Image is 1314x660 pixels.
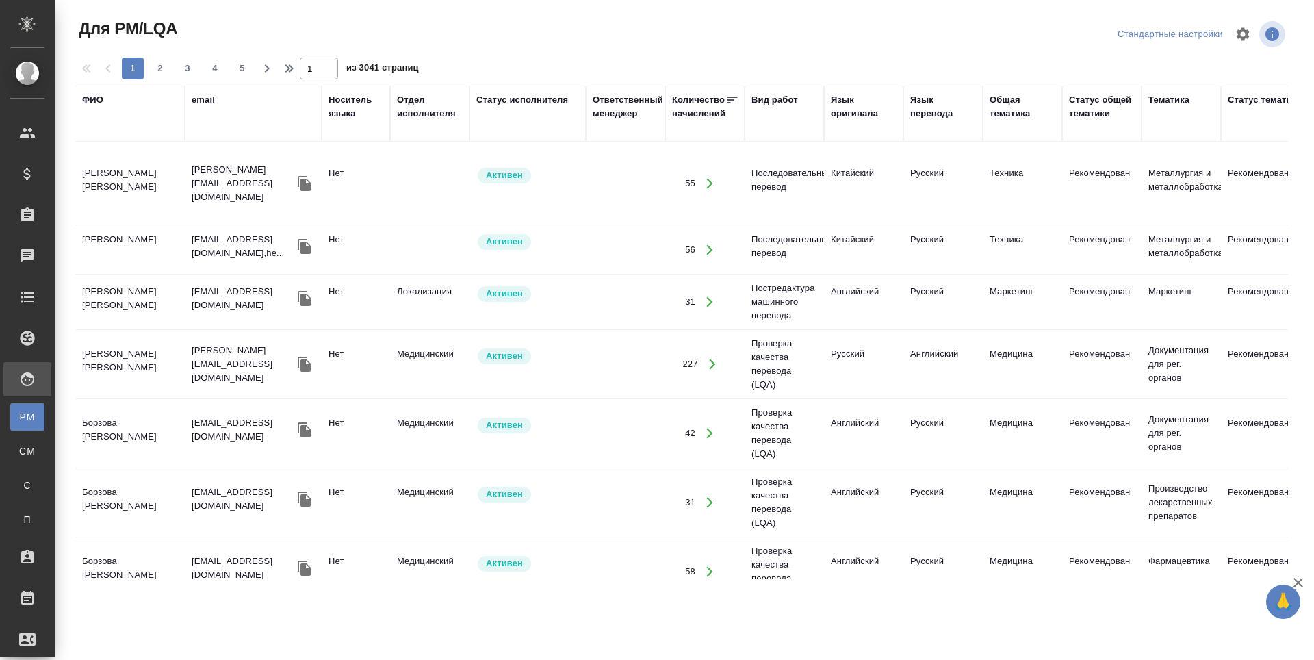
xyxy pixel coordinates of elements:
td: Производство лекарственных препаратов [1142,475,1221,530]
button: Скопировать [294,558,315,579]
td: Рекомендован [1062,409,1142,457]
p: [PERSON_NAME][EMAIL_ADDRESS][DOMAIN_NAME] [192,344,294,385]
td: Борзова [PERSON_NAME] [75,548,185,596]
td: Английский [903,340,983,388]
td: Техника [983,160,1062,207]
span: CM [17,444,38,458]
td: Русский [903,278,983,326]
span: 🙏 [1272,587,1295,616]
td: [PERSON_NAME] [PERSON_NAME] [75,340,185,388]
td: Последовательный перевод [745,160,824,207]
span: С [17,479,38,492]
div: Вид работ [751,93,798,107]
td: Английский [824,548,903,596]
div: Рядовой исполнитель: назначай с учетом рейтинга [476,485,579,504]
div: 58 [685,565,695,579]
p: Активен [486,235,523,249]
p: Активен [486,287,523,301]
span: Посмотреть информацию [1259,21,1288,47]
td: Последовательный перевод [745,226,824,274]
span: П [17,513,38,526]
td: Медицинский [390,340,469,388]
td: Русский [903,226,983,274]
p: [EMAIL_ADDRESS][DOMAIN_NAME] [192,485,294,513]
span: из 3041 страниц [346,60,419,79]
td: Медицина [983,340,1062,388]
div: email [192,93,215,107]
div: Статус общей тематики [1069,93,1135,120]
div: Ответственный менеджер [593,93,663,120]
span: 5 [231,62,253,75]
div: 42 [685,427,695,440]
button: Открыть работы [696,236,724,264]
td: Нет [322,548,390,596]
p: [EMAIL_ADDRESS][DOMAIN_NAME] [192,555,294,582]
td: Русский [903,548,983,596]
p: Активен [486,487,523,501]
p: Активен [486,349,523,363]
td: Нет [322,340,390,388]
div: 56 [685,243,695,257]
a: П [10,506,44,533]
td: Проверка качества перевода (LQA) [745,468,824,537]
button: Скопировать [294,288,315,309]
button: Открыть работы [696,420,724,448]
td: Медицинский [390,548,469,596]
td: Китайский [824,160,903,207]
button: 2 [149,58,171,79]
p: [EMAIL_ADDRESS][DOMAIN_NAME],he... [192,233,294,260]
td: Английский [824,479,903,526]
p: Активен [486,557,523,570]
p: [EMAIL_ADDRESS][DOMAIN_NAME] [192,416,294,444]
td: Документация для рег. органов [1142,406,1221,461]
p: Активен [486,168,523,182]
button: Скопировать [294,420,315,440]
a: CM [10,437,44,465]
span: 3 [177,62,198,75]
div: 31 [685,295,695,309]
div: Носитель языка [328,93,383,120]
span: 4 [204,62,226,75]
td: Нет [322,278,390,326]
td: Маркетинг [983,278,1062,326]
td: Проверка качества перевода (LQA) [745,399,824,468]
td: Рекомендован [1062,160,1142,207]
td: Английский [824,409,903,457]
td: Документация для рег. органов [1142,337,1221,392]
td: Рекомендован [1062,548,1142,596]
p: [EMAIL_ADDRESS][DOMAIN_NAME] [192,285,294,312]
td: Медицинский [390,479,469,526]
span: PM [17,410,38,424]
button: Скопировать [294,173,315,194]
td: Рекомендован [1062,479,1142,526]
td: Локализация [390,278,469,326]
span: 2 [149,62,171,75]
td: [PERSON_NAME] [PERSON_NAME] [75,160,185,207]
td: Маркетинг [1142,278,1221,326]
div: Количество начислений [672,93,725,120]
div: 55 [685,177,695,190]
div: Рядовой исполнитель: назначай с учетом рейтинга [476,233,579,251]
button: 3 [177,58,198,79]
td: Русский [903,160,983,207]
div: Статус исполнителя [476,93,568,107]
td: Рекомендован [1062,226,1142,274]
button: Открыть работы [696,170,724,198]
div: Рядовой исполнитель: назначай с учетом рейтинга [476,166,579,185]
td: Борзова [PERSON_NAME] [75,409,185,457]
td: Медицина [983,409,1062,457]
td: Английский [824,278,903,326]
div: Общая тематика [990,93,1055,120]
p: Активен [486,418,523,432]
td: Русский [903,409,983,457]
span: Для PM/LQA [75,18,177,40]
td: [PERSON_NAME] [75,226,185,274]
td: [PERSON_NAME] [PERSON_NAME] [75,278,185,326]
td: Нет [322,226,390,274]
button: Скопировать [294,489,315,509]
div: split button [1114,24,1226,45]
td: Постредактура машинного перевода [745,275,824,329]
td: Русский [903,479,983,526]
td: Борзова [PERSON_NAME] [75,479,185,526]
p: [PERSON_NAME][EMAIL_ADDRESS][DOMAIN_NAME] [192,163,294,204]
